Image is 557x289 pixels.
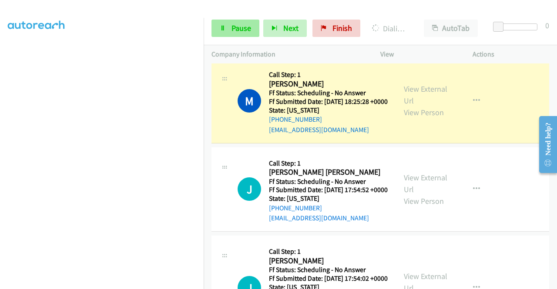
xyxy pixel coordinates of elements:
[372,23,408,34] p: Dialing [PERSON_NAME]
[312,20,360,37] a: Finish
[283,23,299,33] span: Next
[269,159,388,168] h5: Call Step: 1
[424,20,478,37] button: AutoTab
[532,110,557,179] iframe: Resource Center
[232,23,251,33] span: Pause
[473,49,549,60] p: Actions
[269,115,322,123] a: [PHONE_NUMBER]
[269,97,388,106] h5: Ff Submitted Date: [DATE] 18:25:28 +0000
[269,126,369,134] a: [EMAIL_ADDRESS][DOMAIN_NAME]
[269,89,388,97] h5: Ff Status: Scheduling - No Answer
[269,214,369,222] a: [EMAIL_ADDRESS][DOMAIN_NAME]
[211,20,259,37] a: Pause
[269,167,385,177] h2: [PERSON_NAME] [PERSON_NAME]
[269,194,388,203] h5: State: [US_STATE]
[238,177,261,201] div: The call is yet to be attempted
[269,274,388,283] h5: Ff Submitted Date: [DATE] 17:54:02 +0000
[269,177,388,186] h5: Ff Status: Scheduling - No Answer
[545,20,549,31] div: 0
[269,266,388,274] h5: Ff Status: Scheduling - No Answer
[269,106,388,115] h5: State: [US_STATE]
[269,204,322,212] a: [PHONE_NUMBER]
[404,173,447,194] a: View External Url
[269,247,388,256] h5: Call Step: 1
[238,89,261,113] h1: M
[269,79,385,89] h2: [PERSON_NAME]
[238,177,261,201] h1: J
[404,196,444,206] a: View Person
[269,186,388,194] h5: Ff Submitted Date: [DATE] 17:54:52 +0000
[269,70,388,79] h5: Call Step: 1
[404,107,444,117] a: View Person
[211,49,365,60] p: Company Information
[269,256,385,266] h2: [PERSON_NAME]
[404,84,447,106] a: View External Url
[380,49,457,60] p: View
[332,23,352,33] span: Finish
[263,20,307,37] button: Next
